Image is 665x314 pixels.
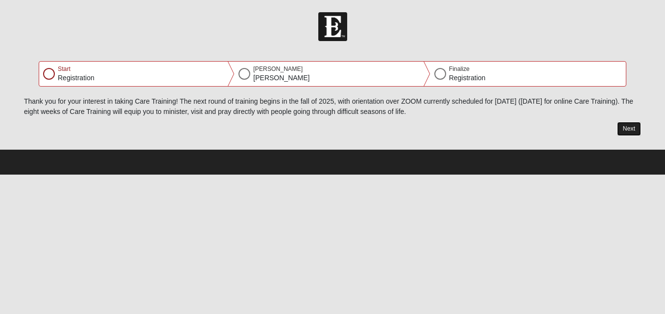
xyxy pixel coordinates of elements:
span: Finalize [449,66,470,72]
span: Start [58,66,71,72]
button: Next [617,122,641,136]
p: Registration [449,73,486,83]
span: [PERSON_NAME] [253,66,303,72]
p: Thank you for your interest in taking Care Training! The next round of training begins in the fal... [24,96,641,117]
img: Church of Eleven22 Logo [318,12,347,41]
p: Registration [58,73,95,83]
p: [PERSON_NAME] [253,73,309,83]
